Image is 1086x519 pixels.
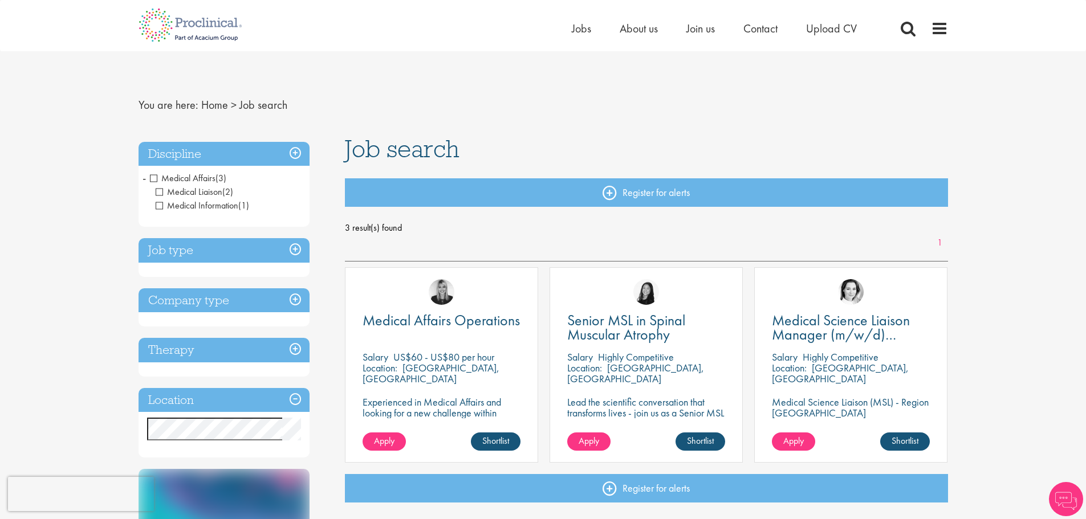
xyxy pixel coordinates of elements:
[567,361,602,374] span: Location:
[156,199,249,211] span: Medical Information
[772,350,798,363] span: Salary
[772,361,807,374] span: Location:
[676,432,725,451] a: Shortlist
[471,432,520,451] a: Shortlist
[374,435,394,447] span: Apply
[932,236,948,250] a: 1
[363,313,520,328] a: Medical Affairs Operations
[772,313,930,342] a: Medical Science Liaison Manager (m/w/d) Nephrologie
[139,288,310,313] h3: Company type
[156,199,238,211] span: Medical Information
[567,397,725,429] p: Lead the scientific conversation that transforms lives - join us as a Senior MSL in Spinal Muscul...
[345,219,948,236] span: 3 result(s) found
[156,186,233,198] span: Medical Liaison
[363,361,499,385] p: [GEOGRAPHIC_DATA], [GEOGRAPHIC_DATA]
[139,388,310,412] h3: Location
[345,474,948,502] a: Register for alerts
[143,169,146,186] span: -
[345,178,948,207] a: Register for alerts
[363,310,520,330] span: Medical Affairs Operations
[567,310,685,344] span: Senior MSL in Spinal Muscular Atrophy
[579,435,599,447] span: Apply
[201,97,228,112] a: breadcrumb link
[156,186,222,198] span: Medical Liaison
[772,310,910,358] span: Medical Science Liaison Manager (m/w/d) Nephrologie
[363,432,406,451] a: Apply
[620,21,658,36] a: About us
[803,350,878,363] p: Highly Competitive
[139,142,310,166] h3: Discipline
[8,477,154,511] iframe: reCAPTCHA
[239,97,287,112] span: Job search
[567,432,611,451] a: Apply
[772,397,930,418] p: Medical Science Liaison (MSL) - Region [GEOGRAPHIC_DATA]
[139,97,198,112] span: You are here:
[139,238,310,263] h3: Job type
[772,361,909,385] p: [GEOGRAPHIC_DATA], [GEOGRAPHIC_DATA]
[150,172,215,184] span: Medical Affairs
[429,279,454,305] img: Janelle Jones
[783,435,804,447] span: Apply
[806,21,857,36] a: Upload CV
[567,361,704,385] p: [GEOGRAPHIC_DATA], [GEOGRAPHIC_DATA]
[231,97,237,112] span: >
[150,172,226,184] span: Medical Affairs
[772,432,815,451] a: Apply
[1049,482,1083,516] img: Chatbot
[598,350,674,363] p: Highly Competitive
[633,279,659,305] img: Numhom Sudsok
[567,350,593,363] span: Salary
[743,21,778,36] a: Contact
[880,432,930,451] a: Shortlist
[238,199,249,211] span: (1)
[686,21,715,36] a: Join us
[363,350,388,363] span: Salary
[363,361,397,374] span: Location:
[567,313,725,342] a: Senior MSL in Spinal Muscular Atrophy
[572,21,591,36] a: Jobs
[838,279,864,305] img: Greta Prestel
[139,338,310,362] h3: Therapy
[363,397,520,451] p: Experienced in Medical Affairs and looking for a new challenge within operations? Proclinical is ...
[222,186,233,198] span: (2)
[345,133,459,164] span: Job search
[393,350,494,363] p: US$60 - US$80 per hour
[215,172,226,184] span: (3)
